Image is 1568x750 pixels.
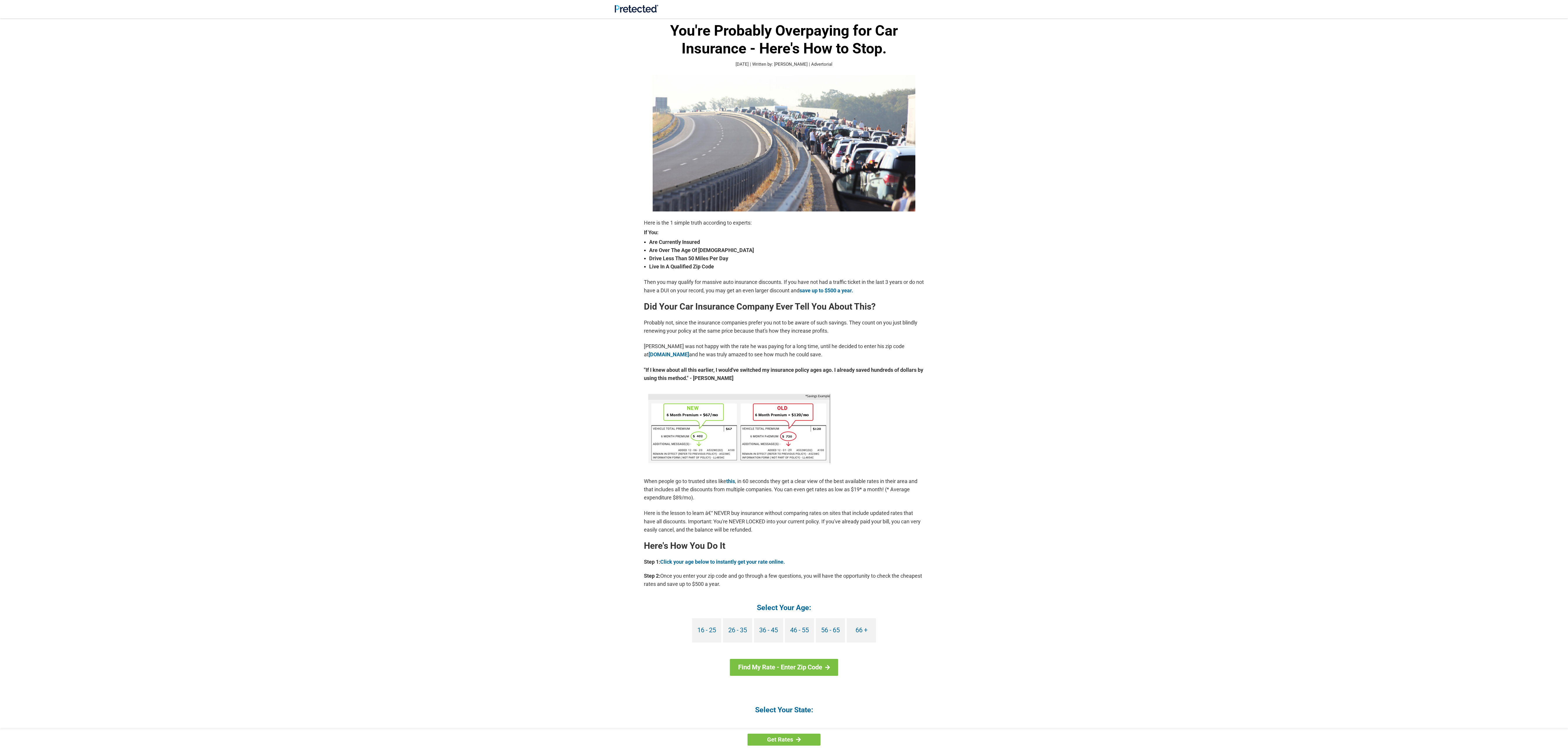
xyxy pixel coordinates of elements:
strong: Are Over The Age Of [DEMOGRAPHIC_DATA] [649,246,924,254]
h4: Select Your State: [644,705,924,715]
a: 66 + [847,618,876,643]
a: 26 - 35 [723,618,752,643]
p: Then you may qualify for massive auto insurance discounts. If you have not had a traffic ticket i... [644,278,924,294]
p: Here is the lesson to learn â€“ NEVER buy insurance without comparing rates on sites that include... [644,509,924,534]
a: 46 - 55 [785,618,814,643]
strong: Drive Less Than 50 Miles Per Day [649,254,924,263]
a: save up to $500 a year. [799,287,853,294]
a: 36 - 45 [754,618,783,643]
h2: Here's How You Do It [644,541,924,551]
p: Probably not, since the insurance companies prefer you not to be aware of such savings. They coun... [644,319,924,335]
a: Find My Rate - Enter Zip Code [730,659,838,676]
p: Once you enter your zip code and go through a few questions, you will have the opportunity to che... [644,572,924,588]
strong: If You: [644,230,924,235]
img: savings [648,394,830,463]
h2: Did Your Car Insurance Company Ever Tell You About This? [644,302,924,311]
a: this [726,478,735,484]
p: [DATE] | Written by: [PERSON_NAME] | Advertorial [644,61,924,68]
strong: "If I knew about all this earlier, I would've switched my insurance policy ages ago. I already sa... [644,366,924,382]
a: 56 - 65 [816,618,845,643]
b: Step 2: [644,573,660,579]
h4: Select Your Age: [644,603,924,612]
b: Step 1: [644,559,660,565]
strong: Live In A Qualified Zip Code [649,263,924,271]
strong: Are Currently Insured [649,238,924,246]
p: Here is the 1 simple truth according to experts: [644,219,924,227]
a: Click your age below to instantly get your rate online. [660,559,785,565]
a: [DOMAIN_NAME] [649,351,689,357]
a: Get Rates [748,734,820,746]
p: [PERSON_NAME] was not happy with the rate he was paying for a long time, until he decided to ente... [644,342,924,359]
a: 16 - 25 [692,618,721,643]
a: Site Logo [615,8,658,14]
h1: You're Probably Overpaying for Car Insurance - Here's How to Stop. [644,22,924,58]
p: When people go to trusted sites like , in 60 seconds they get a clear view of the best available ... [644,477,924,502]
img: Site Logo [615,5,658,13]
